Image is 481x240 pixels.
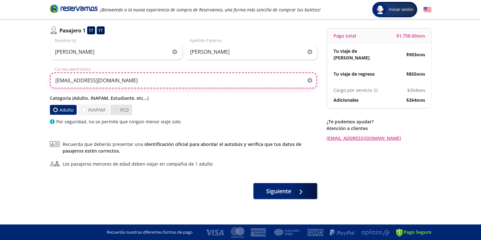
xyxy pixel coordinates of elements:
label: PCD [110,105,132,115]
span: $ 264 [406,97,425,103]
span: Iniciar sesión [386,6,416,13]
div: 17 [97,26,105,34]
label: INAPAM [78,105,109,115]
input: Apellido Paterno [185,44,317,60]
a: [EMAIL_ADDRESS][DOMAIN_NAME] [326,135,431,141]
p: Tu viaje de regreso [333,71,375,77]
small: MXN [417,88,425,93]
span: $ 903 [406,51,425,58]
p: Categoría (Adulto, INAPAM, Estudiante, etc...) [50,95,317,101]
input: Correo electrónico [50,72,317,88]
div: 17 [87,26,95,34]
label: Adulto [49,105,77,115]
span: Siguiente [266,187,291,195]
input: Nombre (s) [50,44,182,60]
p: Adicionales [333,97,359,103]
p: Pasajero 1 [59,27,86,34]
a: identificación oficial para abordar el autobús y verifica que tus datos de pasajeros estén correc... [63,141,301,154]
small: MXN [416,52,425,57]
span: $ 1,758.00 [396,32,425,39]
button: Siguiente [253,183,317,199]
p: Cargo por servicio [333,87,372,93]
span: $ 264 [407,87,425,93]
p: Tu viaje de [PERSON_NAME] [333,48,379,61]
p: ¿Te podemos ayudar? [326,118,431,125]
a: Brand Logo [50,4,98,15]
p: Atención a clientes [326,125,431,132]
span: Recuerda que deberás presentar una [63,141,317,154]
p: Pago total [333,32,356,39]
em: ¡Bienvenido a la nueva experiencia de compra de Reservamos, una forma más sencilla de comprar tus... [100,7,320,13]
button: English [423,6,431,14]
span: $ 855 [406,71,425,77]
small: MXN [416,72,425,77]
small: MXN [416,98,425,103]
p: Por seguridad, no se permite que ningún menor viaje solo [56,118,181,125]
p: Recuerda nuestras diferentes formas de pago [107,229,193,236]
i: Brand Logo [50,4,98,13]
small: MXN [417,34,425,38]
div: Los pasajeros menores de edad deben viajar en compañía de 1 adulto [63,161,213,167]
